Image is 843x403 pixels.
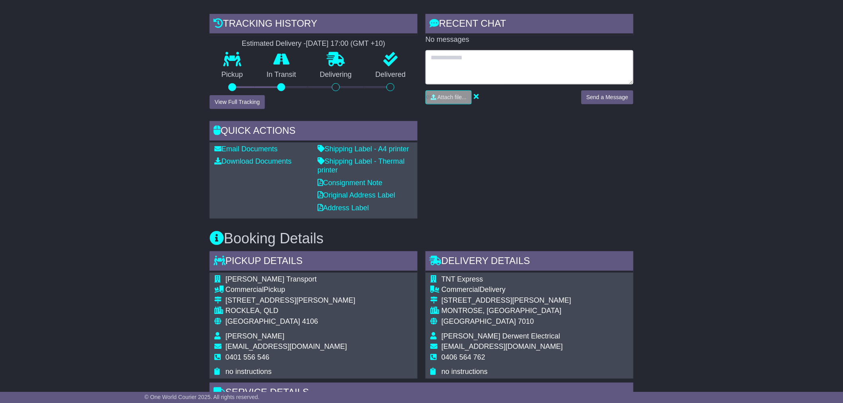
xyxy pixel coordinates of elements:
span: © One World Courier 2025. All rights reserved. [145,394,260,400]
a: Download Documents [214,157,292,165]
div: Delivery [441,286,571,294]
a: Shipping Label - A4 printer [318,145,409,153]
a: Original Address Label [318,191,395,199]
div: Delivery Details [425,251,633,273]
span: [PERSON_NAME] Derwent Electrical [441,332,560,340]
button: Send a Message [581,90,633,104]
span: [EMAIL_ADDRESS][DOMAIN_NAME] [225,342,347,350]
div: Pickup [225,286,355,294]
div: ROCKLEA, QLD [225,307,355,315]
span: Commercial [441,286,480,293]
span: no instructions [441,368,488,376]
span: Commercial [225,286,264,293]
div: Tracking history [210,14,418,35]
div: [STREET_ADDRESS][PERSON_NAME] [441,296,571,305]
div: [STREET_ADDRESS][PERSON_NAME] [225,296,355,305]
p: In Transit [255,70,308,79]
span: [GEOGRAPHIC_DATA] [225,317,300,325]
div: MONTROSE, [GEOGRAPHIC_DATA] [441,307,571,315]
p: Delivered [364,70,418,79]
p: Delivering [308,70,364,79]
span: no instructions [225,368,272,376]
span: [PERSON_NAME] Transport [225,275,317,283]
span: [EMAIL_ADDRESS][DOMAIN_NAME] [441,342,563,350]
span: 0406 564 762 [441,353,485,361]
span: TNT Express [441,275,483,283]
h3: Booking Details [210,231,633,246]
button: View Full Tracking [210,95,265,109]
a: Address Label [318,204,369,212]
span: [PERSON_NAME] [225,332,284,340]
span: 0401 556 546 [225,353,269,361]
a: Email Documents [214,145,278,153]
p: Pickup [210,70,255,79]
a: Consignment Note [318,179,382,187]
span: [GEOGRAPHIC_DATA] [441,317,516,325]
p: No messages [425,35,633,44]
a: Shipping Label - Thermal printer [318,157,405,174]
div: RECENT CHAT [425,14,633,35]
span: 7010 [518,317,534,325]
span: 4106 [302,317,318,325]
div: [DATE] 17:00 (GMT +10) [306,39,385,48]
div: Quick Actions [210,121,418,143]
div: Pickup Details [210,251,418,273]
div: Estimated Delivery - [210,39,418,48]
